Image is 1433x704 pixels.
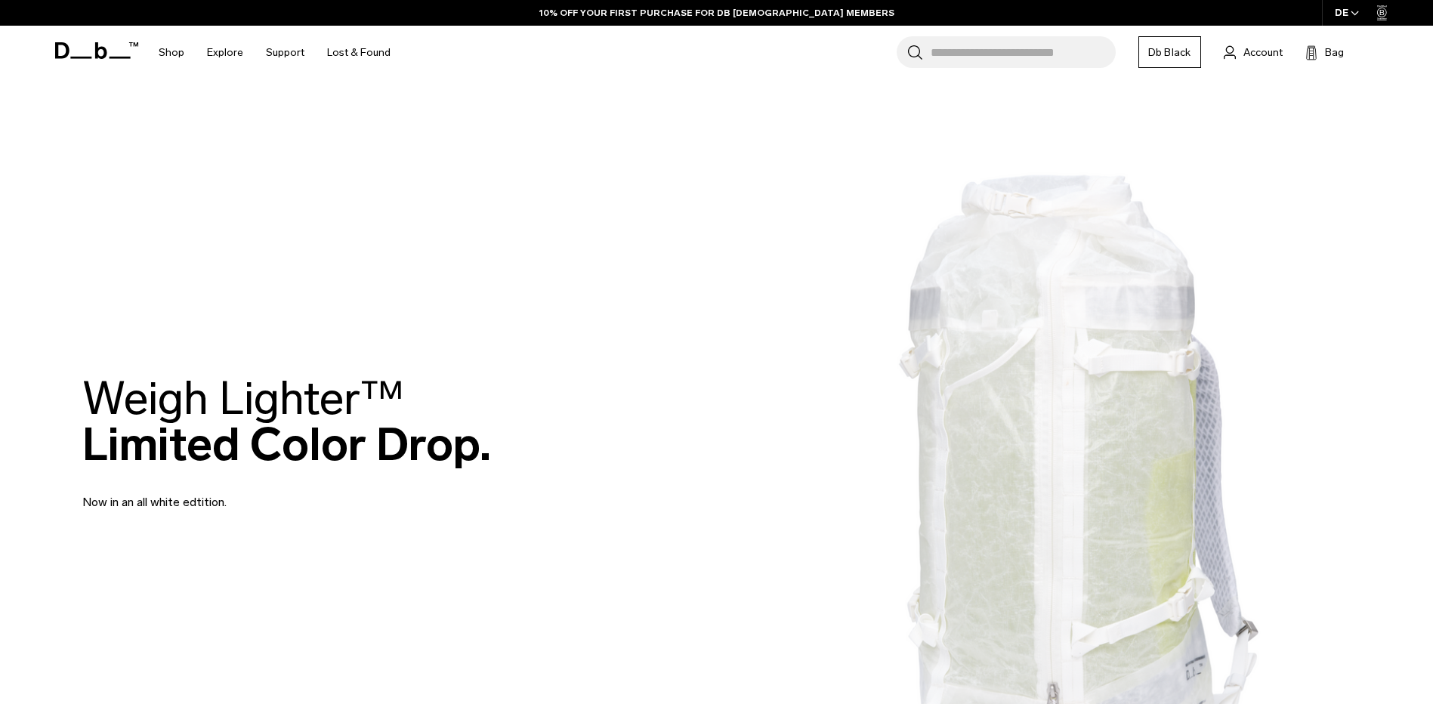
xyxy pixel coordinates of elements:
[327,26,391,79] a: Lost & Found
[82,475,445,511] p: Now in an all white edtition.
[147,26,402,79] nav: Main Navigation
[1325,45,1344,60] span: Bag
[1138,36,1201,68] a: Db Black
[539,6,894,20] a: 10% OFF YOUR FIRST PURCHASE FOR DB [DEMOGRAPHIC_DATA] MEMBERS
[1243,45,1283,60] span: Account
[266,26,304,79] a: Support
[159,26,184,79] a: Shop
[207,26,243,79] a: Explore
[1305,43,1344,61] button: Bag
[82,375,491,468] h2: Limited Color Drop.
[82,371,404,426] span: Weigh Lighter™
[1224,43,1283,61] a: Account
